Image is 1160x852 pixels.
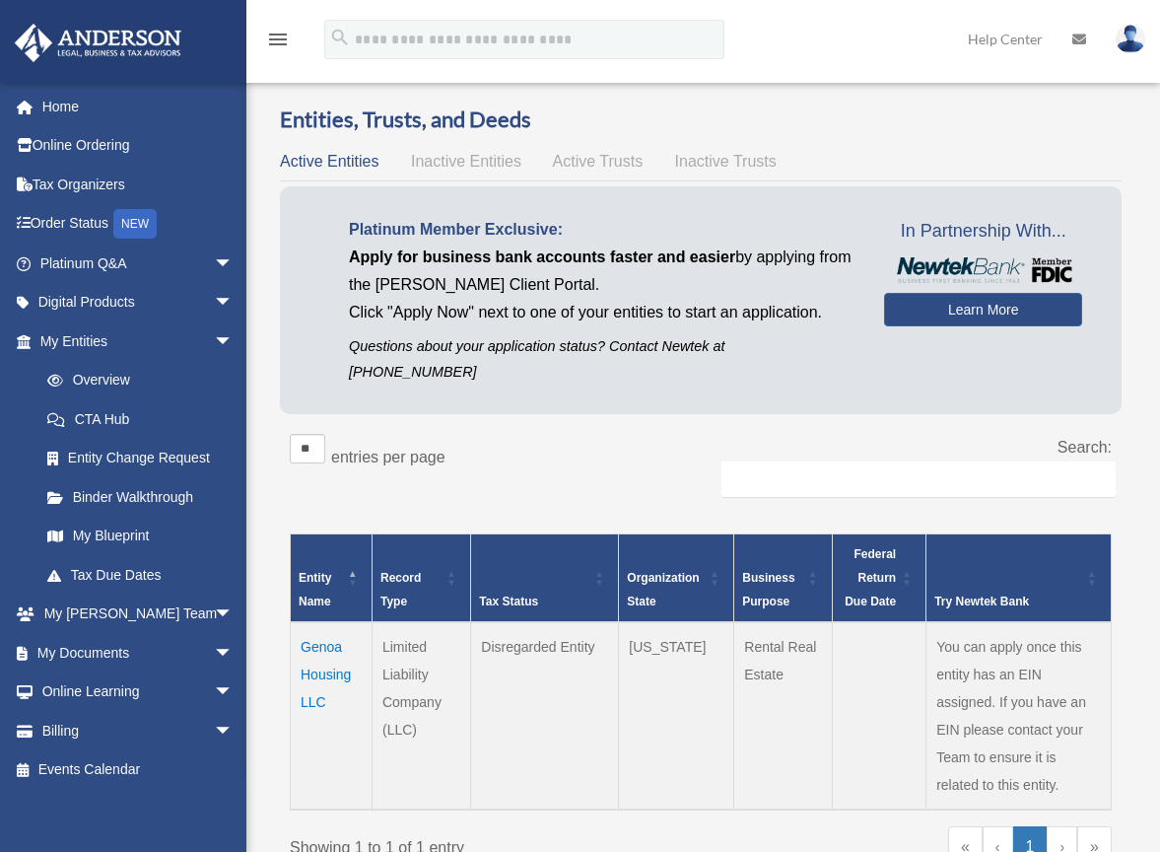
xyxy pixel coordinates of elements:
td: Rental Real Estate [734,622,833,810]
a: Overview [28,361,243,400]
i: menu [266,28,290,51]
label: entries per page [331,449,445,465]
span: Organization State [627,571,699,608]
td: Genoa Housing LLC [291,622,373,810]
span: Entity Name [299,571,331,608]
p: Questions about your application status? Contact Newtek at [PHONE_NUMBER] [349,334,854,384]
span: Business Purpose [742,571,794,608]
th: Record Type: Activate to sort [372,534,470,623]
a: Online Learningarrow_drop_down [14,673,263,712]
span: Active Entities [280,153,378,170]
th: Federal Return Due Date: Activate to sort [832,534,925,623]
td: Limited Liability Company (LLC) [372,622,470,810]
span: Record Type [380,571,421,608]
th: Business Purpose: Activate to sort [734,534,833,623]
span: arrow_drop_down [214,595,253,635]
a: Entity Change Request [28,439,253,478]
a: Digital Productsarrow_drop_down [14,283,263,322]
span: arrow_drop_down [214,673,253,713]
a: menu [266,35,290,51]
h3: Entities, Trusts, and Deeds [280,105,1122,135]
a: Tax Organizers [14,165,263,204]
span: Federal Return Due Date [845,547,896,608]
img: User Pic [1116,25,1145,53]
label: Search: [1058,439,1112,456]
span: In Partnership With... [884,216,1082,248]
p: Click "Apply Now" next to one of your entities to start an application. [349,299,854,326]
i: search [329,27,351,48]
div: Try Newtek Bank [934,590,1081,613]
a: My Blueprint [28,517,253,556]
a: Binder Walkthrough [28,477,253,517]
div: NEW [113,209,157,239]
img: NewtekBankLogoSM.png [894,257,1072,283]
th: Try Newtek Bank : Activate to sort [926,534,1112,623]
a: Tax Due Dates [28,555,253,595]
a: Events Calendar [14,750,263,790]
a: My [PERSON_NAME] Teamarrow_drop_down [14,595,263,634]
th: Organization State: Activate to sort [619,534,734,623]
span: Inactive Trusts [675,153,777,170]
span: arrow_drop_down [214,283,253,323]
span: arrow_drop_down [214,244,253,284]
span: arrow_drop_down [214,321,253,362]
td: [US_STATE] [619,622,734,810]
td: You can apply once this entity has an EIN assigned. If you have an EIN please contact your Team t... [926,622,1112,810]
span: Inactive Entities [411,153,521,170]
span: Tax Status [479,595,538,608]
a: Order StatusNEW [14,204,263,245]
a: CTA Hub [28,399,253,439]
p: Platinum Member Exclusive: [349,216,854,244]
p: by applying from the [PERSON_NAME] Client Portal. [349,244,854,299]
th: Tax Status: Activate to sort [471,534,619,623]
a: My Entitiesarrow_drop_down [14,321,253,361]
th: Entity Name: Activate to invert sorting [291,534,373,623]
a: Platinum Q&Aarrow_drop_down [14,244,263,283]
span: Active Trusts [553,153,644,170]
a: Home [14,87,263,126]
span: arrow_drop_down [214,711,253,751]
a: Online Ordering [14,126,263,166]
a: Learn More [884,293,1082,326]
td: Disregarded Entity [471,622,619,810]
a: My Documentsarrow_drop_down [14,633,263,673]
a: Billingarrow_drop_down [14,711,263,750]
span: Apply for business bank accounts faster and easier [349,248,735,265]
img: Anderson Advisors Platinum Portal [9,24,187,62]
span: arrow_drop_down [214,633,253,674]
